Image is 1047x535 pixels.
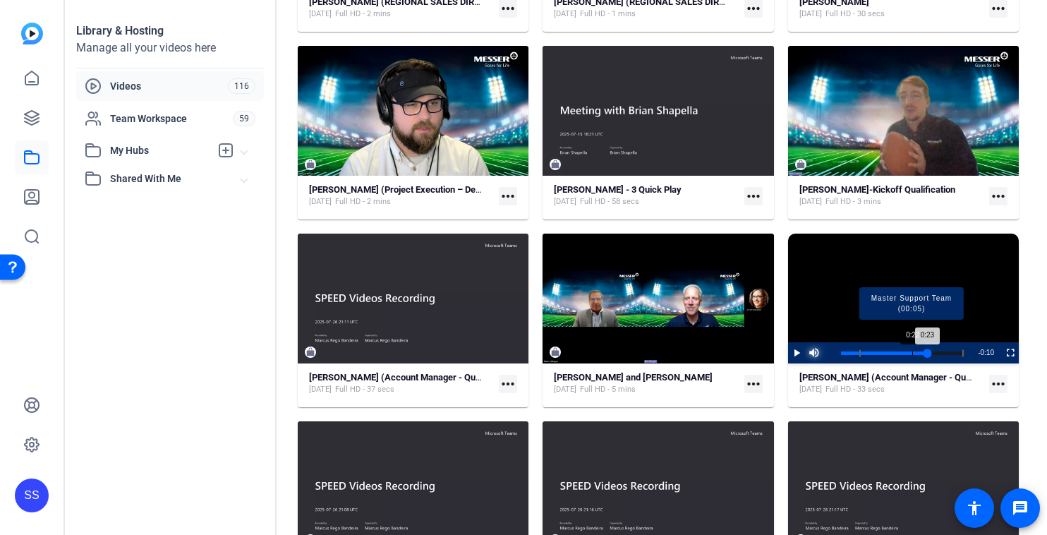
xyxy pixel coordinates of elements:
[110,172,241,186] span: Shared With Me
[799,384,822,395] span: [DATE]
[228,78,255,94] span: 116
[76,23,264,40] div: Library & Hosting
[309,372,576,383] strong: [PERSON_NAME] (Account Manager - Quarterback) - 3 Quick Play
[554,184,738,208] a: [PERSON_NAME] - 3 Quick Play[DATE]Full HD - 58 secs
[110,143,210,158] span: My Hubs
[499,375,517,393] mat-icon: more_horiz
[554,184,682,195] strong: [PERSON_NAME] - 3 Quick Play
[76,40,264,56] div: Manage all your videos here
[554,384,576,395] span: [DATE]
[76,136,264,164] mat-expansion-panel-header: My Hubs
[799,184,984,208] a: [PERSON_NAME]-Kickoff Qualification[DATE]Full HD - 3 mins
[110,79,228,93] span: Videos
[335,8,391,20] span: Full HD - 2 mins
[15,479,49,512] div: SS
[859,287,964,320] span: Master Support Team (00:05)
[335,196,391,208] span: Full HD - 2 mins
[309,184,493,208] a: [PERSON_NAME] (Project Execution – Defense)[DATE]Full HD - 2 mins
[110,112,233,126] span: Team Workspace
[309,8,332,20] span: [DATE]
[21,23,43,44] img: blue-gradient.svg
[580,8,636,20] span: Full HD - 1 mins
[554,196,576,208] span: [DATE]
[744,375,763,393] mat-icon: more_horiz
[554,8,576,20] span: [DATE]
[966,500,983,517] mat-icon: accessibility
[499,187,517,205] mat-icon: more_horiz
[309,184,502,195] strong: [PERSON_NAME] (Project Execution – Defense)
[806,342,823,363] button: Mute
[825,196,881,208] span: Full HD - 3 mins
[309,372,493,395] a: [PERSON_NAME] (Account Manager - Quarterback) - 3 Quick Play[DATE]Full HD - 37 secs
[825,384,885,395] span: Full HD - 33 secs
[799,372,984,395] a: [PERSON_NAME] (Account Manager - Quarterback) - 5 Halftime[DATE]Full HD - 33 secs
[825,8,885,20] span: Full HD - 30 secs
[233,111,255,126] span: 59
[335,384,394,395] span: Full HD - 37 secs
[799,8,822,20] span: [DATE]
[76,164,264,193] mat-expansion-panel-header: Shared With Me
[554,372,738,395] a: [PERSON_NAME] and [PERSON_NAME][DATE]Full HD - 5 mins
[1001,342,1019,363] button: Fullscreen
[799,196,822,208] span: [DATE]
[981,349,994,356] span: 0:10
[989,187,1007,205] mat-icon: more_horiz
[989,375,1007,393] mat-icon: more_horiz
[1012,500,1029,517] mat-icon: message
[788,342,806,363] button: Play
[841,351,964,355] div: Progress Bar
[580,196,639,208] span: Full HD - 58 secs
[744,187,763,205] mat-icon: more_horiz
[788,234,1019,363] div: Video Player
[580,384,636,395] span: Full HD - 5 mins
[309,196,332,208] span: [DATE]
[799,184,955,195] strong: [PERSON_NAME]-Kickoff Qualification
[978,349,980,356] span: -
[309,384,332,395] span: [DATE]
[554,372,713,383] strong: [PERSON_NAME] and [PERSON_NAME]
